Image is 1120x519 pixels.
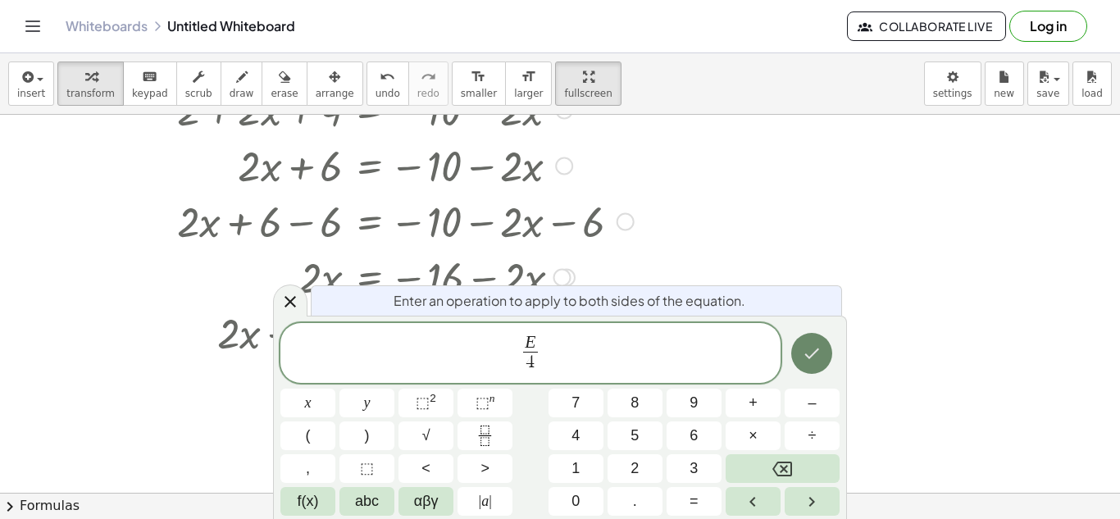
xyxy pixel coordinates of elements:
i: format_size [521,67,536,87]
button: arrange [307,61,363,106]
button: x [280,389,335,417]
button: Times [726,421,781,450]
button: insert [8,61,54,106]
span: larger [514,88,543,99]
button: 5 [608,421,662,450]
span: load [1081,88,1103,99]
button: 9 [667,389,722,417]
button: Left arrow [726,487,781,516]
button: fullscreen [555,61,621,106]
i: redo [421,67,436,87]
button: Placeholder [339,454,394,483]
button: Squared [398,389,453,417]
button: Square root [398,421,453,450]
span: ÷ [808,425,817,447]
span: ⬚ [476,394,489,411]
button: Absolute value [458,487,512,516]
span: + [749,392,758,414]
button: settings [924,61,981,106]
span: × [749,425,758,447]
button: scrub [176,61,221,106]
span: undo [376,88,400,99]
span: 0 [571,490,580,512]
button: Right arrow [785,487,840,516]
button: 7 [549,389,603,417]
button: Fraction [458,421,512,450]
button: Done [791,333,832,374]
span: ) [365,425,370,447]
span: settings [933,88,972,99]
span: draw [230,88,254,99]
span: 3 [690,458,698,480]
span: , [306,458,310,480]
span: erase [271,88,298,99]
span: √ [422,425,430,447]
span: 5 [631,425,639,447]
button: , [280,454,335,483]
button: . [608,487,662,516]
button: load [1072,61,1112,106]
span: Collaborate Live [861,19,992,34]
button: save [1027,61,1069,106]
span: redo [417,88,439,99]
span: 9 [690,392,698,414]
a: Whiteboards [66,18,148,34]
button: ( [280,421,335,450]
button: y [339,389,394,417]
button: Divide [785,421,840,450]
button: Greek alphabet [398,487,453,516]
span: keypad [132,88,168,99]
span: ⬚ [360,458,374,480]
span: 2 [631,458,639,480]
button: Log in [1009,11,1087,42]
span: smaller [461,88,497,99]
span: 8 [631,392,639,414]
button: Greater than [458,454,512,483]
var: E [525,332,535,352]
sup: n [489,392,495,404]
button: 8 [608,389,662,417]
button: Toggle navigation [20,13,46,39]
button: transform [57,61,124,106]
button: 2 [608,454,662,483]
i: undo [380,67,395,87]
button: Plus [726,389,781,417]
button: 0 [549,487,603,516]
span: 1 [571,458,580,480]
button: undoundo [367,61,409,106]
button: Functions [280,487,335,516]
i: keyboard [142,67,157,87]
button: keyboardkeypad [123,61,177,106]
span: a [479,490,492,512]
button: 6 [667,421,722,450]
span: new [994,88,1014,99]
button: 3 [667,454,722,483]
span: αβγ [414,490,439,512]
span: > [480,458,489,480]
button: new [985,61,1024,106]
span: y [364,392,371,414]
span: transform [66,88,115,99]
sup: 2 [430,392,436,404]
button: Equals [667,487,722,516]
span: abc [355,490,379,512]
button: Superscript [458,389,512,417]
button: Collaborate Live [847,11,1006,41]
button: 1 [549,454,603,483]
span: insert [17,88,45,99]
span: ⬚ [416,394,430,411]
span: 4 [526,353,535,371]
span: . [633,490,637,512]
span: 6 [690,425,698,447]
span: | [479,493,482,509]
button: Alphabet [339,487,394,516]
button: Minus [785,389,840,417]
span: fullscreen [564,88,612,99]
span: scrub [185,88,212,99]
span: x [305,392,312,414]
span: | [489,493,492,509]
button: draw [221,61,263,106]
button: 4 [549,421,603,450]
span: – [808,392,816,414]
button: Less than [398,454,453,483]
